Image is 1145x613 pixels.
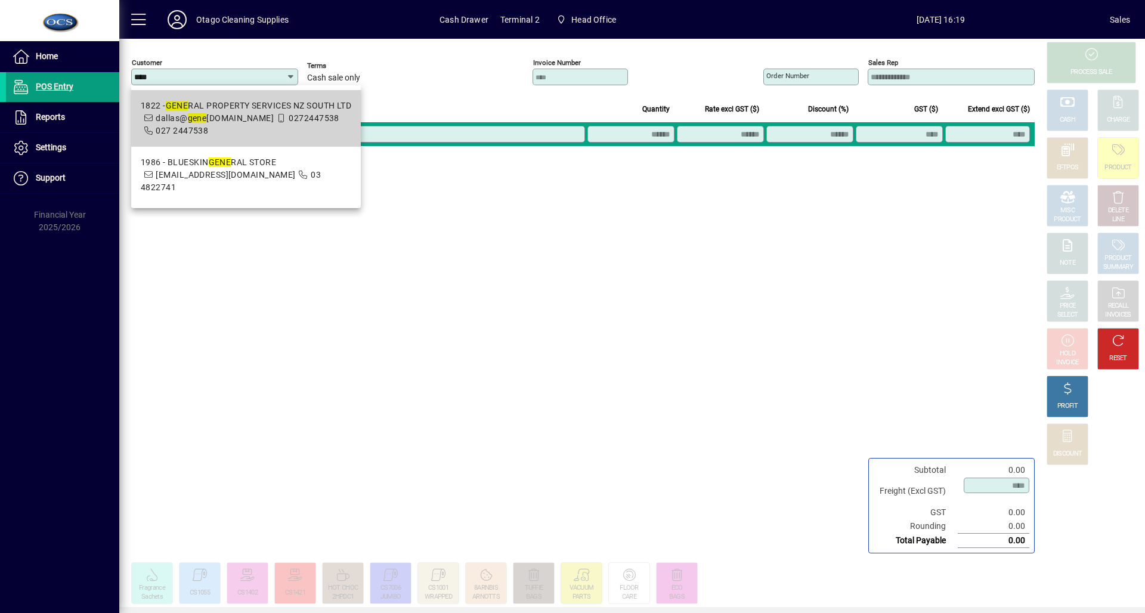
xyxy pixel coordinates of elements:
div: BAGS [526,593,541,602]
div: Sachets [141,593,163,602]
span: Cash sale only [307,73,360,83]
td: Subtotal [874,463,958,477]
div: JUMBO [380,593,401,602]
mat-option: 1822 - GENERAL PROPERTY SERVICES NZ SOUTH LTD [131,90,361,147]
td: GST [874,506,958,519]
div: PROFIT [1057,402,1078,411]
button: Profile [158,9,196,30]
mat-label: Sales rep [868,58,898,67]
div: Sales [1110,10,1130,29]
div: BAGS [669,593,685,602]
div: FLOOR [620,584,639,593]
span: Quantity [642,103,670,116]
mat-label: Invoice number [533,58,581,67]
mat-option: 1986 - BLUESKIN GENERAL STORE [131,147,361,203]
div: Otago Cleaning Supplies [196,10,289,29]
span: Terms [307,62,379,70]
div: SUMMARY [1103,263,1133,272]
span: [DATE] 16:19 [772,10,1110,29]
td: 0.00 [958,506,1029,519]
span: POS Entry [36,82,73,91]
div: INVOICES [1105,311,1131,320]
div: CHARGE [1107,116,1130,125]
div: CASH [1060,116,1075,125]
div: PRODUCT [1054,215,1081,224]
div: 8ARNBIS [474,584,498,593]
div: VACUUM [570,584,594,593]
em: GENE [166,101,188,110]
div: PRICE [1060,302,1076,311]
div: CS1001 [428,584,448,593]
div: WRAPPED [425,593,452,602]
span: 027 2447538 [156,126,208,135]
div: 1822 - RAL PROPERTY SERVICES NZ SOUTH LTD [141,100,351,112]
span: Settings [36,143,66,152]
span: Head Office [571,10,616,29]
span: Home [36,51,58,61]
div: HOLD [1060,349,1075,358]
span: Reports [36,112,65,122]
em: gene [188,113,207,123]
a: Settings [6,133,119,163]
span: GST ($) [914,103,938,116]
span: Extend excl GST ($) [968,103,1030,116]
div: EFTPOS [1057,163,1079,172]
div: Fragrance [139,584,165,593]
span: 0272447538 [289,113,339,123]
span: Rate excl GST ($) [705,103,759,116]
div: PRODUCT [1104,254,1131,263]
mat-label: Order number [766,72,809,80]
div: CARE [622,593,636,602]
div: PARTS [572,593,591,602]
div: PRODUCT [1104,163,1131,172]
div: PROCESS SALE [1070,68,1112,77]
div: DELETE [1108,206,1128,215]
td: 0.00 [958,534,1029,548]
div: TUFFIE [525,584,543,593]
td: Rounding [874,519,958,534]
div: 2HPDC1 [332,593,354,602]
td: 0.00 [958,519,1029,534]
a: Support [6,163,119,193]
div: HOT CHOC [328,584,358,593]
span: [EMAIL_ADDRESS][DOMAIN_NAME] [156,170,295,179]
div: ARNOTTS [472,593,500,602]
div: RECALL [1108,302,1129,311]
span: Discount (%) [808,103,849,116]
em: GENE [209,157,231,167]
span: Head Office [552,9,621,30]
span: Terminal 2 [500,10,540,29]
div: RESET [1109,354,1127,363]
a: Home [6,42,119,72]
div: INVOICE [1056,358,1078,367]
div: CS1421 [285,589,305,597]
span: Support [36,173,66,182]
div: DISCOUNT [1053,450,1082,459]
td: Freight (Excl GST) [874,477,958,506]
div: 1986 - BLUESKIN RAL STORE [141,156,351,169]
div: CS7006 [380,584,401,593]
a: Reports [6,103,119,132]
div: SELECT [1057,311,1078,320]
span: dallas@ [DOMAIN_NAME] [156,113,274,123]
div: MISC [1060,206,1075,215]
div: ECO [671,584,683,593]
mat-label: Customer [132,58,162,67]
div: LINE [1112,215,1124,224]
td: Total Payable [874,534,958,548]
div: CS1055 [190,589,210,597]
div: NOTE [1060,259,1075,268]
div: CS1402 [237,589,258,597]
span: Cash Drawer [440,10,488,29]
td: 0.00 [958,463,1029,477]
